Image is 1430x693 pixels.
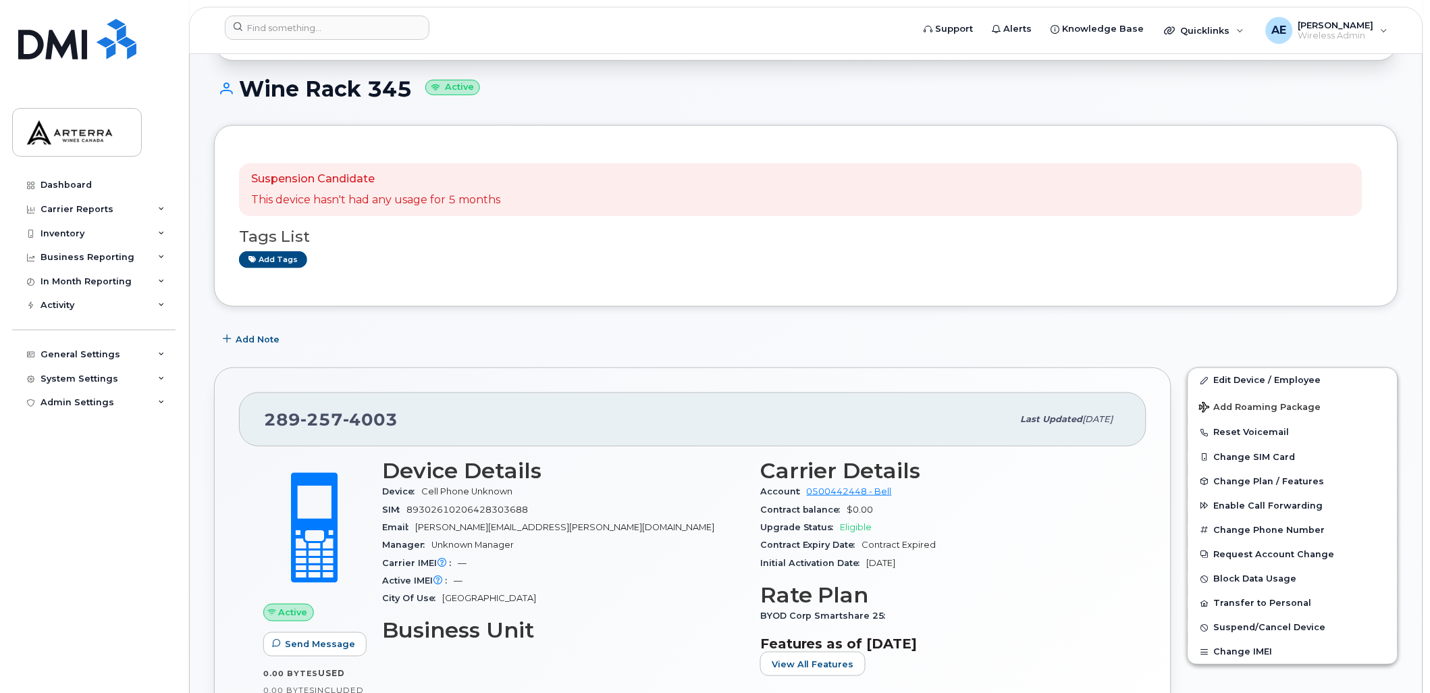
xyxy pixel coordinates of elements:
[841,522,872,532] span: Eligible
[1004,22,1032,36] span: Alerts
[251,172,500,187] p: Suspension Candidate
[236,333,280,346] span: Add Note
[1214,623,1326,633] span: Suspend/Cancel Device
[760,611,893,621] span: BYOD Corp Smartshare 25
[760,652,866,676] button: View All Features
[279,606,308,619] span: Active
[1272,22,1287,38] span: AE
[1214,500,1323,511] span: Enable Call Forwarding
[1188,494,1398,518] button: Enable Call Forwarding
[382,618,744,642] h3: Business Unit
[382,505,406,515] span: SIM
[239,251,307,268] a: Add tags
[382,522,415,532] span: Email
[263,632,367,657] button: Send Message
[1188,591,1398,615] button: Transfer to Personal
[1188,420,1398,444] button: Reset Voicemail
[1256,17,1398,44] div: Alexander Erofeev
[285,638,355,650] span: Send Message
[239,228,1373,245] h3: Tags List
[1188,469,1398,494] button: Change Plan / Features
[760,459,1122,483] h3: Carrier Details
[915,16,983,43] a: Support
[807,486,892,496] a: 0500442448 - Bell
[1298,20,1374,30] span: [PERSON_NAME]
[847,505,874,515] span: $0.00
[454,575,462,586] span: —
[263,669,318,678] span: 0.00 Bytes
[300,409,343,430] span: 257
[1042,16,1154,43] a: Knowledge Base
[382,558,458,568] span: Carrier IMEI
[772,658,854,671] span: View All Features
[225,16,429,40] input: Find something...
[318,668,345,678] span: used
[1021,414,1083,424] span: Last updated
[1188,518,1398,542] button: Change Phone Number
[760,540,862,550] span: Contract Expiry Date
[1188,542,1398,567] button: Request Account Change
[760,522,841,532] span: Upgrade Status
[760,558,867,568] span: Initial Activation Date
[1199,402,1321,415] span: Add Roaming Package
[442,593,536,603] span: [GEOGRAPHIC_DATA]
[760,505,847,515] span: Contract balance
[760,486,807,496] span: Account
[406,505,528,515] span: 89302610206428303688
[760,583,1122,607] h3: Rate Plan
[1298,30,1374,41] span: Wireless Admin
[382,593,442,603] span: City Of Use
[1188,615,1398,640] button: Suspend/Cancel Device
[760,636,1122,652] h3: Features as of [DATE]
[862,540,936,550] span: Contract Expired
[431,540,514,550] span: Unknown Manager
[867,558,896,568] span: [DATE]
[458,558,467,568] span: —
[214,327,291,351] button: Add Note
[382,575,454,586] span: Active IMEI
[1188,640,1398,664] button: Change IMEI
[264,409,398,430] span: 289
[415,522,714,532] span: [PERSON_NAME][EMAIL_ADDRESS][PERSON_NAME][DOMAIN_NAME]
[214,77,1398,101] h1: Wine Rack 345
[421,486,512,496] span: Cell Phone Unknown
[1214,476,1325,486] span: Change Plan / Features
[382,459,744,483] h3: Device Details
[1188,368,1398,392] a: Edit Device / Employee
[1188,392,1398,420] button: Add Roaming Package
[1063,22,1144,36] span: Knowledge Base
[1188,445,1398,469] button: Change SIM Card
[382,540,431,550] span: Manager
[425,80,480,95] small: Active
[251,192,500,208] p: This device hasn't had any usage for 5 months
[1181,25,1230,36] span: Quicklinks
[1188,567,1398,591] button: Block Data Usage
[936,22,974,36] span: Support
[983,16,1042,43] a: Alerts
[1155,17,1254,44] div: Quicklinks
[382,486,421,496] span: Device
[343,409,398,430] span: 4003
[1083,414,1113,424] span: [DATE]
